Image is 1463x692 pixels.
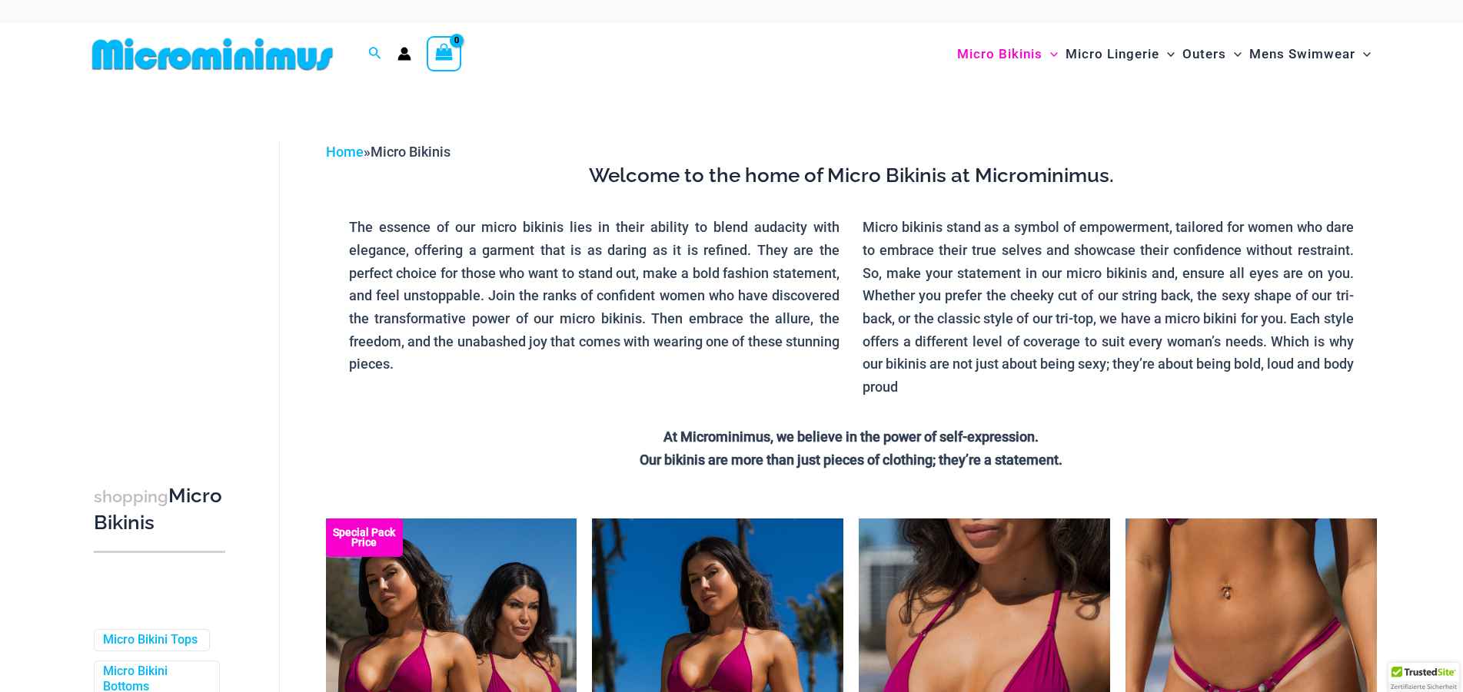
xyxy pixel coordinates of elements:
[663,429,1039,445] strong: At Microminimus, we believe in the power of self-expression.
[427,36,462,71] a: View Shopping Cart, empty
[1245,31,1375,78] a: Mens SwimwearMenu ToggleMenu Toggle
[1226,35,1242,74] span: Menu Toggle
[326,144,451,160] span: »
[1249,35,1355,74] span: Mens Swimwear
[1388,663,1459,692] div: TrustedSite Certified
[371,144,451,160] span: Micro Bikinis
[1355,35,1371,74] span: Menu Toggle
[1042,35,1058,74] span: Menu Toggle
[337,163,1365,189] h3: Welcome to the home of Micro Bikinis at Microminimus.
[94,483,225,536] h3: Micro Bikinis
[1159,35,1175,74] span: Menu Toggle
[1066,35,1159,74] span: Micro Lingerie
[368,45,382,64] a: Search icon link
[326,144,364,160] a: Home
[103,632,198,648] a: Micro Bikini Tops
[951,28,1378,80] nav: Site Navigation
[326,528,403,548] b: Special Pack Price
[86,37,339,71] img: MM SHOP LOGO FLAT
[1179,31,1245,78] a: OutersMenu ToggleMenu Toggle
[640,452,1062,468] strong: Our bikinis are more than just pieces of clothing; they’re a statement.
[863,216,1354,399] p: Micro bikinis stand as a symbol of empowerment, tailored for women who dare to embrace their true...
[94,487,168,506] span: shopping
[953,31,1062,78] a: Micro BikinisMenu ToggleMenu Toggle
[1062,31,1179,78] a: Micro LingerieMenu ToggleMenu Toggle
[349,216,840,376] p: The essence of our micro bikinis lies in their ability to blend audacity with elegance, offering ...
[94,128,232,435] iframe: TrustedSite Certified
[1182,35,1226,74] span: Outers
[397,47,411,61] a: Account icon link
[957,35,1042,74] span: Micro Bikinis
